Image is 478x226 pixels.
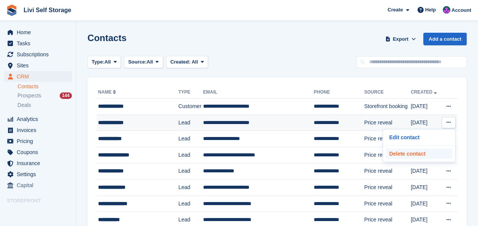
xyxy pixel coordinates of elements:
[411,115,440,131] td: [DATE]
[411,196,440,212] td: [DATE]
[411,180,440,196] td: [DATE]
[364,196,410,212] td: Price reveal
[4,180,72,191] a: menu
[98,89,118,95] a: Name
[4,71,72,82] a: menu
[364,131,410,147] td: Price reveal
[425,6,436,14] span: Help
[170,59,191,65] span: Created:
[387,6,403,14] span: Create
[87,33,127,43] h1: Contacts
[364,99,410,115] td: Storefront booking
[17,125,62,135] span: Invoices
[17,158,62,169] span: Insurance
[4,27,72,38] a: menu
[4,207,72,217] a: menu
[17,83,72,90] a: Contacts
[4,169,72,180] a: menu
[17,27,62,38] span: Home
[314,86,364,99] th: Phone
[178,99,203,115] td: Customer
[105,58,111,66] span: All
[87,56,121,68] button: Type: All
[17,71,62,82] span: CRM
[17,114,62,124] span: Analytics
[60,92,72,99] div: 144
[4,136,72,146] a: menu
[17,147,62,158] span: Coupons
[4,158,72,169] a: menu
[178,131,203,147] td: Lead
[423,33,467,45] a: Add a contact
[364,163,410,180] td: Price reveal
[17,101,72,109] a: Deals
[178,180,203,196] td: Lead
[6,5,17,16] img: stora-icon-8386f47178a22dfd0bd8f6a31ec36ba5ce8667c1dd55bd0f319d3a0aa187defe.svg
[4,38,72,49] a: menu
[17,136,62,146] span: Pricing
[364,115,410,131] td: Price reveal
[364,147,410,163] td: Price reveal
[386,132,452,142] a: Edit contact
[17,60,62,71] span: Sites
[92,58,105,66] span: Type:
[364,180,410,196] td: Price reveal
[411,99,440,115] td: [DATE]
[128,58,146,66] span: Source:
[21,4,74,16] a: Livi Self Storage
[7,197,76,205] span: Storefront
[4,49,72,60] a: menu
[203,86,314,99] th: Email
[63,207,72,216] a: Preview store
[147,58,153,66] span: All
[17,169,62,180] span: Settings
[4,114,72,124] a: menu
[17,180,62,191] span: Capital
[17,102,31,109] span: Deals
[364,86,410,99] th: Source
[178,163,203,180] td: Lead
[451,6,471,14] span: Account
[384,33,417,45] button: Export
[17,49,62,60] span: Subscriptions
[17,92,41,99] span: Prospects
[4,147,72,158] a: menu
[178,196,203,212] td: Lead
[4,125,72,135] a: menu
[386,149,452,159] a: Delete contact
[411,163,440,180] td: [DATE]
[178,115,203,131] td: Lead
[393,35,408,43] span: Export
[17,207,62,217] span: Online Store
[178,86,203,99] th: Type
[192,59,198,65] span: All
[4,60,72,71] a: menu
[411,89,438,95] a: Created
[17,38,62,49] span: Tasks
[178,147,203,163] td: Lead
[443,6,450,14] img: Graham Cameron
[17,92,72,100] a: Prospects 144
[124,56,163,68] button: Source: All
[166,56,208,68] button: Created: All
